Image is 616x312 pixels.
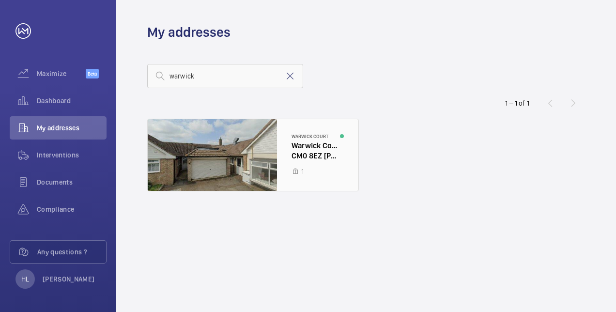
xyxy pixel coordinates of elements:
[86,69,99,78] span: Beta
[37,204,107,214] span: Compliance
[37,96,107,106] span: Dashboard
[147,23,231,41] h1: My addresses
[37,150,107,160] span: Interventions
[21,274,29,284] p: HL
[147,64,303,88] input: Search by address
[505,98,529,108] div: 1 – 1 of 1
[43,274,95,284] p: [PERSON_NAME]
[37,123,107,133] span: My addresses
[37,69,86,78] span: Maximize
[37,247,106,257] span: Any questions ?
[37,177,107,187] span: Documents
